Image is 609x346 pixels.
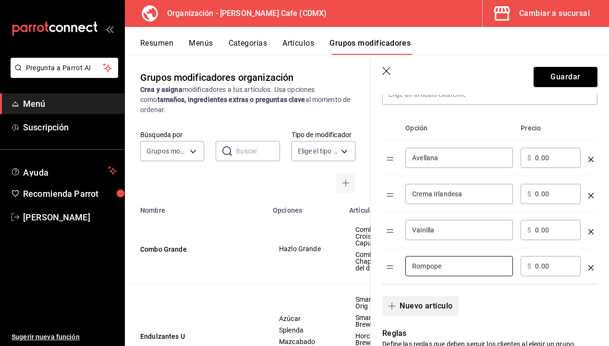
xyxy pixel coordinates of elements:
span: $ [527,227,531,233]
button: Artículos [282,38,314,55]
a: Pregunta a Parrot AI [7,70,118,80]
button: Menús [189,38,213,55]
span: $ [527,263,531,269]
th: Opción [402,116,517,140]
button: Combo Grande [140,244,256,254]
span: Hazlo Grande [279,245,331,252]
button: Grupos modificadores [329,38,411,55]
button: Categorías [229,38,268,55]
button: open_drawer_menu [106,25,113,33]
span: Menú [23,97,117,110]
span: Pregunta a Parrot AI [26,63,103,73]
span: $ [527,191,531,197]
span: Ayuda [23,165,104,177]
span: Combo 1 Croissant JyQ + Capuch [355,226,408,246]
span: $ [527,154,531,161]
span: Mazcabado [279,338,331,345]
span: Splenda [279,327,331,333]
span: Azúcar [279,315,331,322]
table: optionsTable [382,116,597,284]
th: Nombre [125,201,267,214]
span: Smart Latte Cold Brew [355,314,408,328]
th: Artículos [343,201,420,214]
button: Guardar [534,67,597,87]
button: Endulzantes U [140,332,256,341]
span: [PERSON_NAME] [23,211,117,224]
label: Tipo de modificador [292,131,355,138]
strong: tamaños, ingredientes extras o preguntas clave [158,96,305,103]
span: Combo 2 Chapata + Café del día [355,251,408,271]
button: Resumen [140,38,173,55]
span: Smart Cold Brew Orig [355,296,408,309]
div: modificadores a tus artículos. Usa opciones como al momento de ordenar. [140,85,355,115]
div: Cambiar a sucursal [519,7,590,20]
th: Opciones [267,201,343,214]
h3: Organización - [PERSON_NAME] Cafe (CDMX) [159,8,327,19]
button: Pregunta a Parrot AI [11,58,118,78]
span: Elige el tipo de modificador [298,146,338,156]
th: Precio [517,116,585,140]
span: Suscripción [23,121,117,134]
div: Grupos modificadores organización [140,70,293,85]
span: Sugerir nueva función [12,332,117,342]
span: Grupos modificadores [146,146,186,156]
label: Búsqueda por [140,131,204,138]
div: navigation tabs [140,38,609,55]
input: Buscar [236,141,280,161]
button: Nuevo artículo [382,296,458,316]
span: Horchata Cold Brew CH [355,333,408,346]
span: Recomienda Parrot [23,187,117,200]
strong: Crea y asigna [140,86,183,93]
p: Reglas [382,328,597,339]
